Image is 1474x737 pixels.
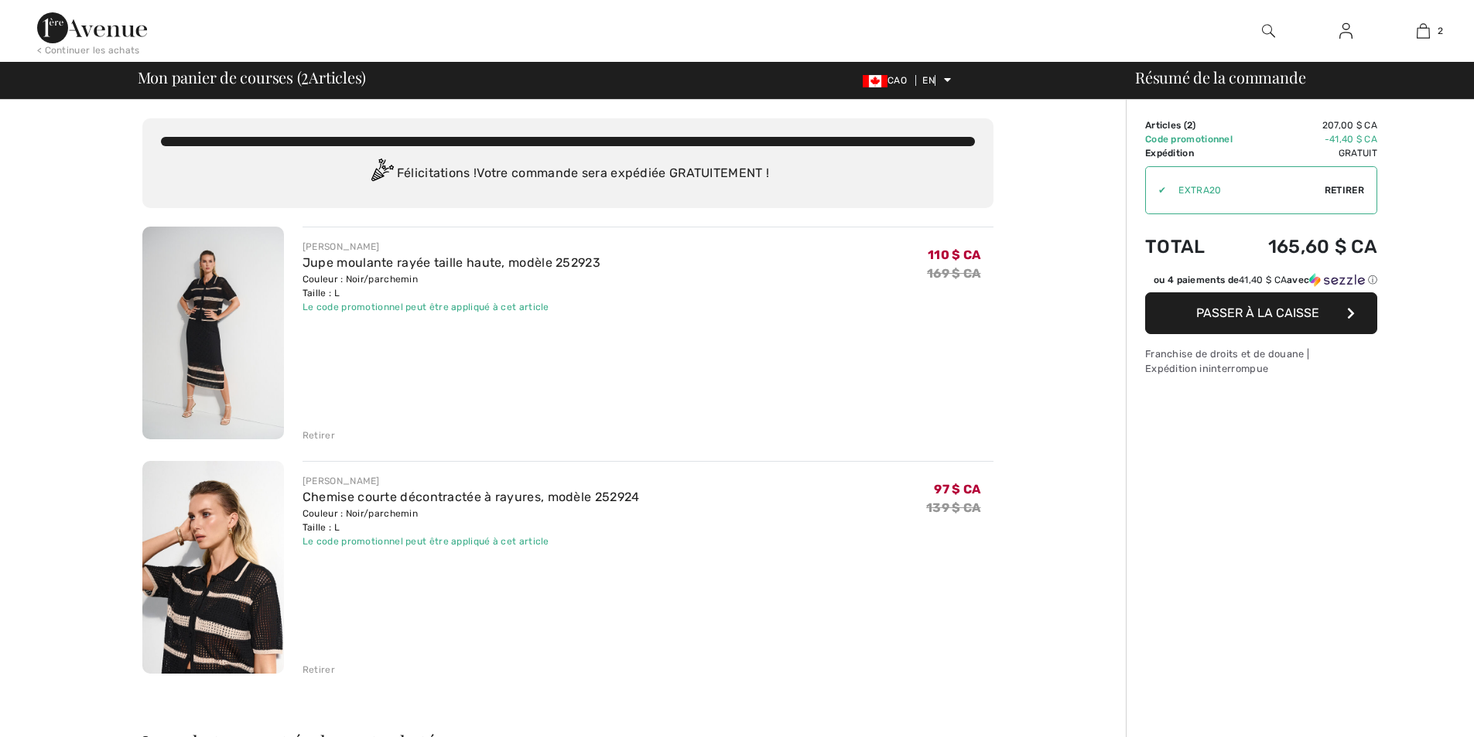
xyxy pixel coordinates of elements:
[1325,134,1377,145] font: -41,40 $ CA
[1339,22,1353,40] img: Mes informations
[928,247,980,262] font: 110 $ CA
[934,482,980,496] font: 97 $ CA
[37,45,140,56] font: < Continuer les achats
[922,75,935,86] font: EN
[303,508,418,519] font: Couleur : Noir/parchemin
[1322,120,1377,131] font: 207,00 $ CA
[887,75,907,86] font: CAO
[1339,148,1377,159] font: Gratuit
[142,461,284,674] img: Chemise courte décontractée à rayures, modèle 252924
[1385,22,1461,40] a: 2
[303,241,380,252] font: [PERSON_NAME]
[1145,273,1377,292] div: ou 4 paiements de41,40 $ CAavecSezzle Cliquez pour en savoir plus sur Sezzle
[927,266,980,281] font: 169 $ CA
[1196,305,1319,320] font: Passer à la caisse
[309,67,366,87] font: Articles)
[1145,120,1187,131] font: Articles (
[1417,22,1430,40] img: Mon sac
[303,536,549,547] font: Le code promotionnel peut être appliqué à cet article
[303,255,600,270] a: Jupe moulante rayée taille haute, modèle 252923
[1145,236,1206,258] font: Total
[1438,26,1443,36] font: 2
[303,430,335,441] font: Retirer
[1145,148,1194,159] font: Expédition
[303,302,549,312] font: Le code promotionnel peut être appliqué à cet article
[303,288,340,299] font: Taille : L
[303,476,380,486] font: [PERSON_NAME]
[1166,167,1325,213] input: Code promotionnel
[926,500,980,515] font: 139 $ CA
[1145,348,1309,374] font: Franchise de droits et de douane | Expédition ininterrompue
[1154,273,1377,287] div: ou 4 paiements de avec
[1325,185,1364,196] font: Retirer
[138,67,302,87] font: Mon panier de courses (
[303,664,335,675] font: Retirer
[366,159,397,189] img: Congratulation2.svg
[863,75,887,87] img: Dollar canadien
[1135,67,1305,87] font: Résumé de la commande
[1327,22,1365,41] a: Se connecter
[303,274,418,285] font: Couleur : Noir/parchemin
[1145,292,1377,334] button: Passer à la caisse
[301,62,309,89] font: 2
[1192,120,1195,131] font: )
[1239,275,1287,285] span: 41,40 $ CA
[1262,22,1275,40] img: rechercher sur le site
[397,165,477,180] font: Félicitations !
[477,165,769,180] font: Votre commande sera expédiée GRATUITEMENT !
[1309,273,1365,287] img: Sezzle
[142,227,284,439] img: Jupe moulante rayée taille haute, modèle 252923
[1158,185,1166,196] font: ✔
[1145,134,1233,145] font: Code promotionnel
[303,522,340,533] font: Taille : L
[37,12,147,43] img: 1ère Avenue
[1187,120,1192,131] font: 2
[303,490,640,504] a: Chemise courte décontractée à rayures, modèle 252924
[1268,236,1377,258] font: 165,60 $ CA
